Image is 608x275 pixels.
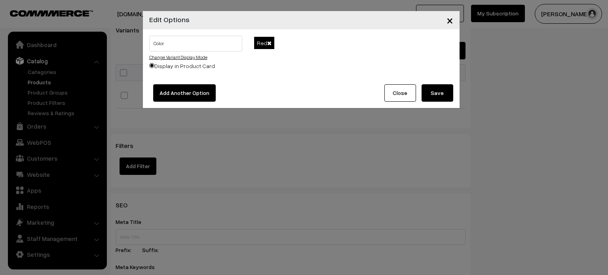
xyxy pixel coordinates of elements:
[149,36,243,51] input: Name
[446,13,453,27] span: ×
[149,62,215,70] label: Display in Product Card
[149,63,154,68] input: Display in Product Card
[440,8,460,32] button: Close
[384,84,416,102] button: Close
[254,37,274,49] span: Red
[149,14,190,25] h4: Edit Options
[149,54,207,60] a: Change Variant Display Mode
[422,84,453,102] button: Save
[153,84,216,102] button: Add Another Option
